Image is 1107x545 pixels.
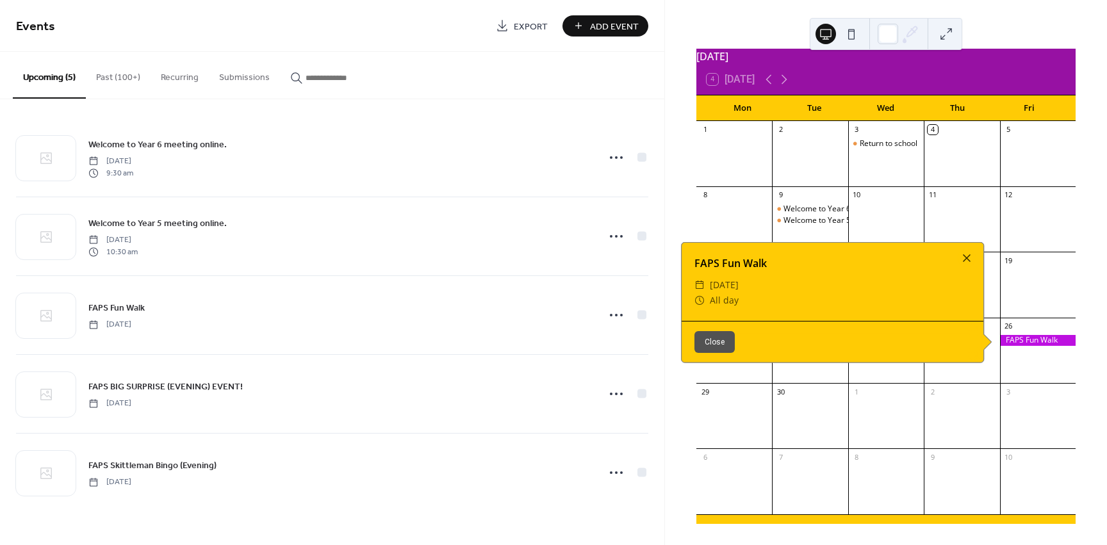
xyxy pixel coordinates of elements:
div: Fri [994,95,1065,121]
button: Submissions [209,52,280,97]
div: Return to school [860,138,917,149]
div: Welcome to Year 5 meeting online. [783,215,908,226]
button: Recurring [151,52,209,97]
span: [DATE] [88,156,133,167]
span: FAPS BIG SURPRISE (EVENING) EVENT! [88,380,243,394]
div: FAPS Fun Walk [682,256,983,271]
a: FAPS Fun Walk [88,300,145,315]
div: 5 [1004,125,1013,134]
div: FAPS Fun Walk [1000,335,1076,346]
div: 8 [700,190,710,200]
a: FAPS BIG SURPRISE (EVENING) EVENT! [88,379,243,394]
span: [DATE] [710,277,739,293]
span: Add Event [590,20,639,33]
div: Thu [922,95,994,121]
div: Welcome to Year 6 meeting online. [772,204,848,215]
span: FAPS Skittleman Bingo (Evening) [88,459,217,473]
div: 9 [928,452,937,462]
div: Tue [778,95,850,121]
a: Welcome to Year 5 meeting online. [88,216,227,231]
a: Welcome to Year 6 meeting online. [88,137,227,152]
div: 19 [1004,256,1013,265]
span: [DATE] [88,476,131,488]
a: Export [486,15,557,37]
a: FAPS Skittleman Bingo (Evening) [88,458,217,473]
div: 11 [928,190,937,200]
span: 10:30 am [88,246,138,257]
div: 9 [776,190,785,200]
div: 10 [852,190,862,200]
span: Events [16,14,55,39]
span: 9:30 am [88,167,133,179]
div: 7 [776,452,785,462]
div: 6 [700,452,710,462]
div: 8 [852,452,862,462]
div: [DATE] [696,49,1076,64]
button: Add Event [562,15,648,37]
div: 4 [928,125,937,134]
button: Upcoming (5) [13,52,86,99]
div: Return to school [848,138,924,149]
button: Past (100+) [86,52,151,97]
div: ​ [694,277,705,293]
div: Wed [850,95,922,121]
span: [DATE] [88,319,131,330]
div: 1 [700,125,710,134]
div: Welcome to Year 5 meeting online. [772,215,848,226]
div: 12 [1004,190,1013,200]
div: Welcome to Year 6 meeting online. [783,204,908,215]
div: ​ [694,293,705,308]
div: 2 [776,125,785,134]
div: 3 [852,125,862,134]
span: FAPS Fun Walk [88,302,145,315]
div: 30 [776,387,785,396]
div: 10 [1004,452,1013,462]
span: Export [514,20,548,33]
span: Welcome to Year 5 meeting online. [88,217,227,231]
div: 1 [852,387,862,396]
div: 26 [1004,321,1013,331]
div: 2 [928,387,937,396]
span: All day [710,293,739,308]
div: Mon [707,95,778,121]
button: Close [694,331,735,353]
div: 3 [1004,387,1013,396]
span: [DATE] [88,234,138,246]
div: 29 [700,387,710,396]
span: Welcome to Year 6 meeting online. [88,138,227,152]
span: [DATE] [88,398,131,409]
